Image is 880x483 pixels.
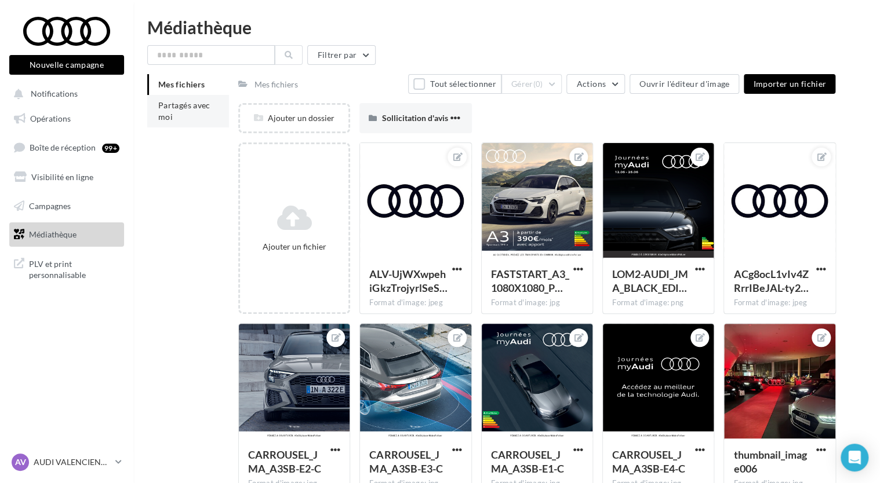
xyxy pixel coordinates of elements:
a: Visibilité en ligne [7,165,126,189]
span: Actions [576,79,605,89]
p: AUDI VALENCIENNES [34,456,111,468]
a: PLV et print personnalisable [7,251,126,286]
span: CARROUSEL_JMA_A3SB-E2-C [248,448,321,475]
span: Sollicitation d'avis [381,113,448,123]
span: (0) [533,79,543,89]
a: Opérations [7,107,126,131]
div: Format d'image: jpg [491,298,583,308]
span: Mes fichiers [158,79,205,89]
span: LOM2-AUDI_JMA_BLACK_EDITION_GAMME_CARROUSEL_1 [612,268,688,294]
div: Format d'image: png [612,298,704,308]
span: CARROUSEL_JMA_A3SB-E3-C [369,448,442,475]
span: ACg8ocL1vIv4ZRrrIBeJAL-ty2sRYIMGFMbAYBc5quPRcJkoD11P_jfR [733,268,808,294]
div: Ajouter un dossier [240,112,348,124]
a: AV AUDI VALENCIENNES [9,451,124,473]
div: Open Intercom Messenger [841,444,868,471]
div: Mes fichiers [254,79,298,90]
div: Médiathèque [147,19,866,36]
span: Visibilité en ligne [31,172,93,182]
button: Importer un fichier [744,74,835,94]
span: FASTSTART_A3_1080X1080_PL_META_LOM1 [491,268,569,294]
span: AV [15,456,26,468]
div: Format d'image: jpeg [733,298,826,308]
a: Campagnes [7,194,126,218]
span: ALV-UjWXwpehiGkzTrojyrlSeSZHLLDb-F2yk4lHRqfEKd-39QAJyvrq [369,268,447,294]
span: Notifications [31,89,78,99]
span: CARROUSEL_JMA_A3SB-E1-C [491,448,564,475]
a: Médiathèque [7,222,126,247]
div: Format d'image: jpeg [369,298,461,308]
span: CARROUSEL_JMA_A3SB-E4-C [612,448,685,475]
div: 99+ [102,144,119,153]
span: Médiathèque [29,229,77,239]
button: Tout sélectionner [408,74,501,94]
span: Campagnes [29,200,71,210]
button: Gérer(0) [501,74,562,94]
button: Nouvelle campagne [9,55,124,75]
span: Opérations [30,114,71,123]
button: Actions [566,74,624,94]
span: thumbnail_image006 [733,448,806,475]
span: Importer un fichier [753,79,826,89]
button: Ouvrir l'éditeur d'image [630,74,739,94]
span: Boîte de réception [30,142,96,152]
button: Filtrer par [307,45,376,65]
a: Boîte de réception99+ [7,135,126,160]
span: Partagés avec moi [158,100,210,122]
div: Ajouter un fichier [245,241,344,253]
span: PLV et print personnalisable [29,256,119,281]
